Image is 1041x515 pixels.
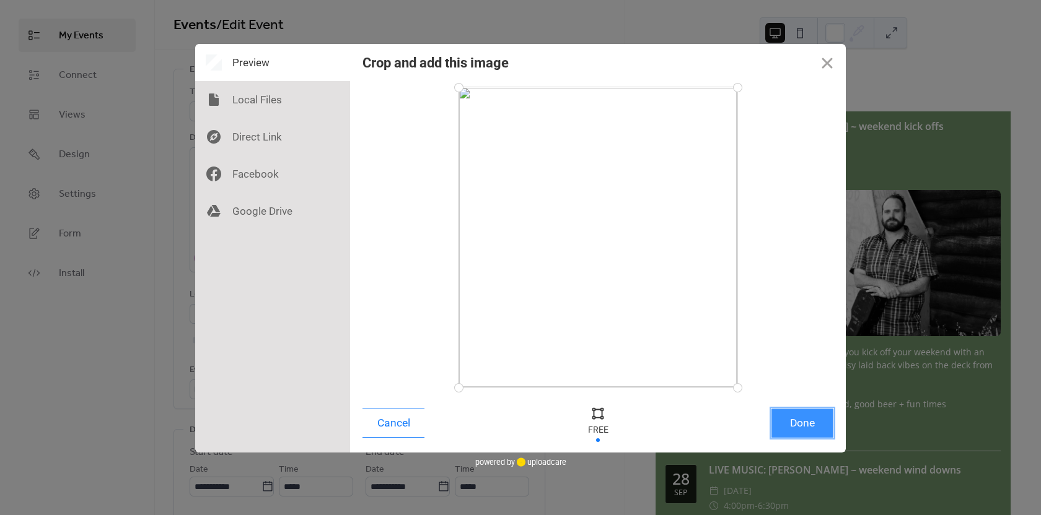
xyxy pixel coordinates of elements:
button: Done [771,409,833,438]
button: Close [809,44,846,81]
button: Cancel [362,409,424,438]
div: Facebook [195,155,350,193]
div: Preview [195,44,350,81]
div: Local Files [195,81,350,118]
div: Crop and add this image [362,55,509,71]
div: Google Drive [195,193,350,230]
div: Direct Link [195,118,350,155]
div: powered by [475,452,566,471]
a: uploadcare [515,457,566,467]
